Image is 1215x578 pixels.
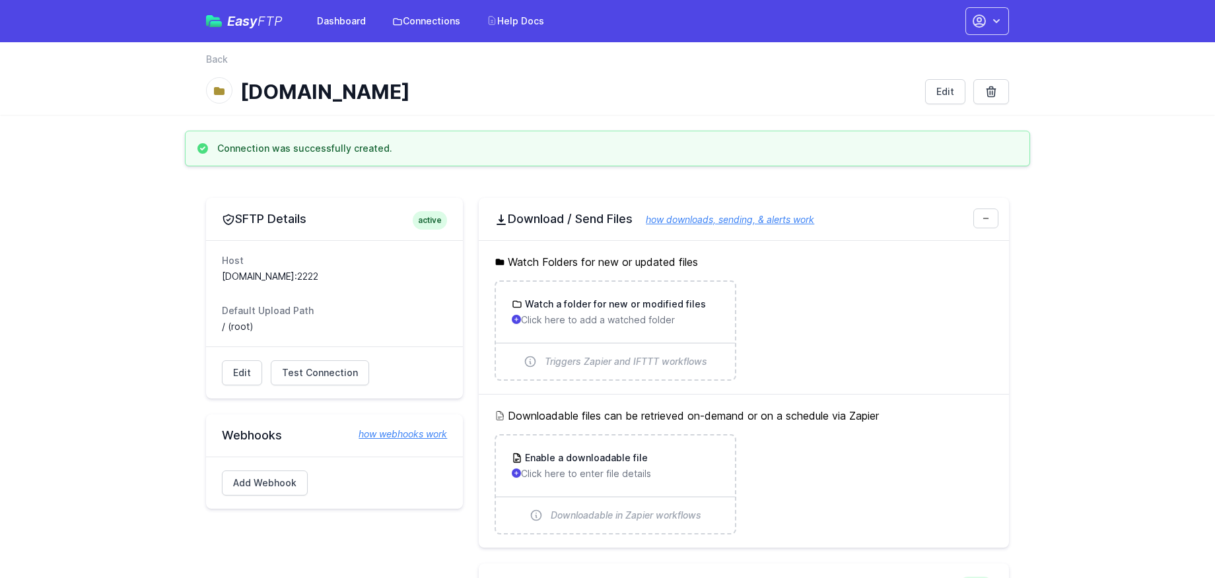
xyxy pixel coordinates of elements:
[206,15,283,28] a: EasyFTP
[206,53,1009,74] nav: Breadcrumb
[925,79,965,104] a: Edit
[222,304,447,317] dt: Default Upload Path
[206,15,222,27] img: easyftp_logo.png
[345,428,447,441] a: how webhooks work
[271,360,369,385] a: Test Connection
[495,211,993,227] h2: Download / Send Files
[496,282,734,379] a: Watch a folder for new or modified files Click here to add a watched folder Triggers Zapier and I...
[282,366,358,379] span: Test Connection
[222,428,447,443] h2: Webhooks
[227,15,283,28] span: Easy
[522,451,648,465] h3: Enable a downloadable file
[551,509,701,522] span: Downloadable in Zapier workflows
[633,214,814,225] a: how downloads, sending, & alerts work
[495,408,993,424] h5: Downloadable files can be retrieved on-demand or on a schedule via Zapier
[384,9,468,33] a: Connections
[479,9,552,33] a: Help Docs
[309,9,374,33] a: Dashboard
[496,435,734,533] a: Enable a downloadable file Click here to enter file details Downloadable in Zapier workflows
[495,254,993,270] h5: Watch Folders for new or updated files
[222,254,447,267] dt: Host
[222,270,447,283] dd: [DOMAIN_NAME]:2222
[413,211,447,230] span: active
[222,470,308,496] a: Add Webhook
[240,80,915,104] h1: [DOMAIN_NAME]
[512,313,718,327] p: Click here to add a watched folder
[222,211,447,227] h2: SFTP Details
[512,467,718,480] p: Click here to enter file details
[522,298,706,311] h3: Watch a folder for new or modified files
[206,53,228,66] a: Back
[545,355,707,368] span: Triggers Zapier and IFTTT workflows
[217,142,392,155] h3: Connection was successfully created.
[222,320,447,333] dd: / (root)
[222,360,262,385] a: Edit
[258,13,283,29] span: FTP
